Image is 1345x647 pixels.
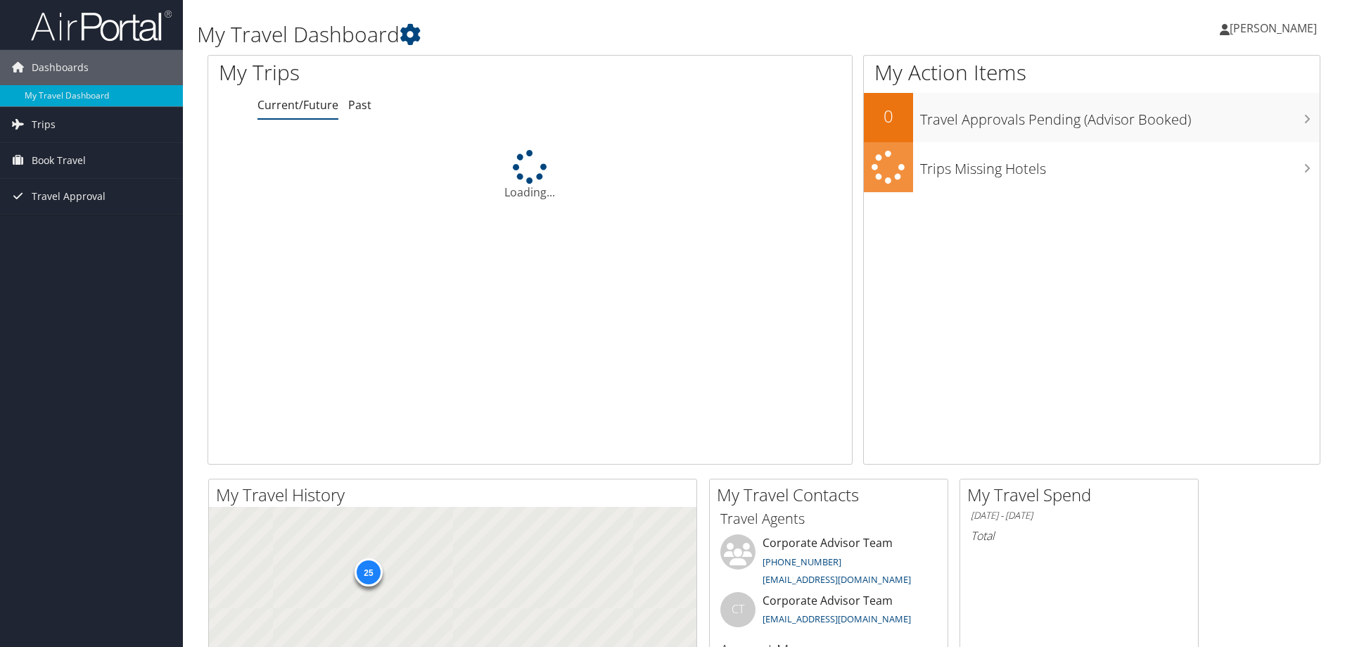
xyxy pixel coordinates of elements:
[763,555,841,568] a: [PHONE_NUMBER]
[971,528,1187,544] h6: Total
[348,97,371,113] a: Past
[1230,20,1317,36] span: [PERSON_NAME]
[219,58,573,87] h1: My Trips
[864,93,1320,142] a: 0Travel Approvals Pending (Advisor Booked)
[763,573,911,586] a: [EMAIL_ADDRESS][DOMAIN_NAME]
[717,483,948,507] h2: My Travel Contacts
[720,509,937,529] h3: Travel Agents
[32,143,86,178] span: Book Travel
[864,142,1320,192] a: Trips Missing Hotels
[763,613,911,625] a: [EMAIL_ADDRESS][DOMAIN_NAME]
[713,534,944,592] li: Corporate Advisor Team
[920,152,1320,179] h3: Trips Missing Hotels
[920,103,1320,130] h3: Travel Approvals Pending (Advisor Booked)
[864,58,1320,87] h1: My Action Items
[197,20,953,49] h1: My Travel Dashboard
[31,9,172,42] img: airportal-logo.png
[32,50,89,85] span: Dashboards
[354,558,382,586] div: 25
[864,104,913,128] h2: 0
[32,179,106,214] span: Travel Approval
[713,592,944,638] li: Corporate Advisor Team
[257,97,338,113] a: Current/Future
[32,107,56,142] span: Trips
[971,509,1187,522] h6: [DATE] - [DATE]
[216,483,696,507] h2: My Travel History
[720,592,756,627] div: CT
[1220,7,1331,49] a: [PERSON_NAME]
[967,483,1198,507] h2: My Travel Spend
[208,150,852,201] div: Loading...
